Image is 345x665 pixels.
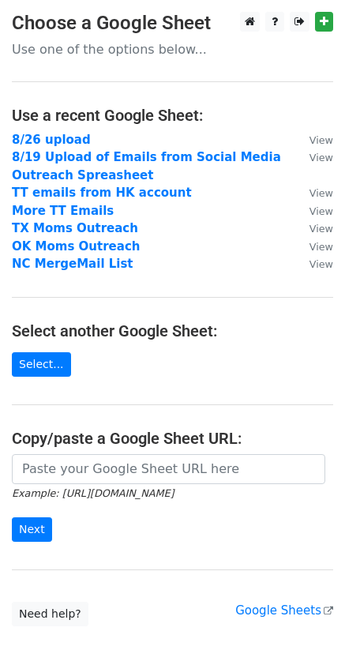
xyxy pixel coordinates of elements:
a: View [294,257,333,271]
a: OK Moms Outreach [12,239,140,254]
a: View [294,150,333,164]
a: View [294,221,333,235]
iframe: Chat Widget [266,589,345,665]
input: Next [12,517,52,542]
a: 8/26 upload [12,133,91,147]
small: View [309,205,333,217]
a: View [294,133,333,147]
small: Example: [URL][DOMAIN_NAME] [12,487,174,499]
small: View [309,241,333,253]
a: View [294,186,333,200]
h3: Choose a Google Sheet [12,12,333,35]
a: Need help? [12,602,88,626]
a: TX Moms Outreach [12,221,138,235]
small: View [309,152,333,163]
h4: Use a recent Google Sheet: [12,106,333,125]
a: NC MergeMail List [12,257,133,271]
input: Paste your Google Sheet URL here [12,454,325,484]
a: More TT Emails [12,204,114,218]
h4: Select another Google Sheet: [12,321,333,340]
small: View [309,134,333,146]
small: View [309,223,333,235]
small: View [309,258,333,270]
a: 8/19 Upload of Emails from Social Media Outreach Spreasheet [12,150,281,182]
small: View [309,187,333,199]
a: View [294,204,333,218]
a: Google Sheets [235,603,333,618]
p: Use one of the options below... [12,41,333,58]
a: TT emails from HK account [12,186,192,200]
a: Select... [12,352,71,377]
a: View [294,239,333,254]
h4: Copy/paste a Google Sheet URL: [12,429,333,448]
